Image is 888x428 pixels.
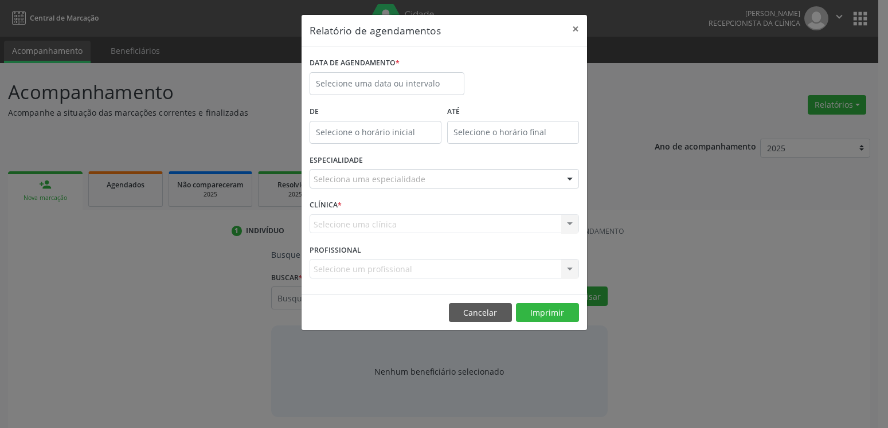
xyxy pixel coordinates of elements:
span: Seleciona uma especialidade [314,173,425,185]
button: Imprimir [516,303,579,323]
button: Cancelar [449,303,512,323]
label: DATA DE AGENDAMENTO [310,54,400,72]
label: ATÉ [447,103,579,121]
button: Close [564,15,587,43]
input: Selecione uma data ou intervalo [310,72,464,95]
input: Selecione o horário inicial [310,121,441,144]
input: Selecione o horário final [447,121,579,144]
label: ESPECIALIDADE [310,152,363,170]
label: De [310,103,441,121]
label: CLÍNICA [310,197,342,214]
h5: Relatório de agendamentos [310,23,441,38]
label: PROFISSIONAL [310,241,361,259]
